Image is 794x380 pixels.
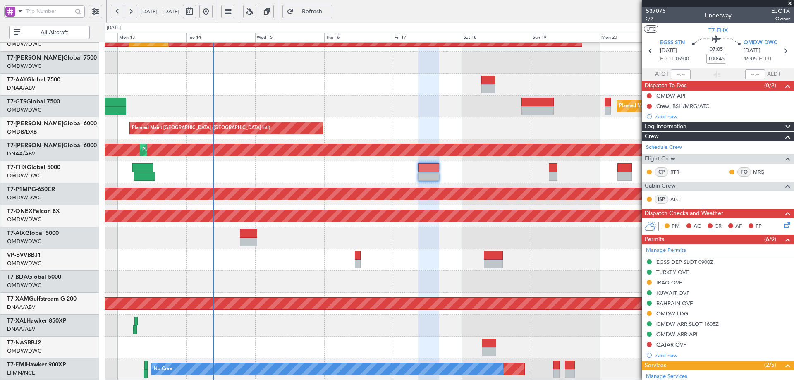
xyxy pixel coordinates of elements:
[645,209,723,218] span: Dispatch Checks and Weather
[7,77,60,83] a: T7-AAYGlobal 7500
[646,143,682,152] a: Schedule Crew
[7,165,60,170] a: T7-FHXGlobal 5000
[656,279,682,286] div: IRAQ OVF
[655,70,669,79] span: ATOT
[7,362,26,368] span: T7-EMI
[7,230,25,236] span: T7-AIX
[531,33,600,43] div: Sun 19
[7,186,55,192] a: T7-P1MPG-650ER
[656,103,709,110] div: Crew: BSH/MRG/ATC
[660,47,677,55] span: [DATE]
[7,128,37,136] a: OMDB/DXB
[7,208,33,214] span: T7-ONEX
[7,296,29,302] span: T7-XAM
[744,47,761,55] span: [DATE]
[771,15,790,22] span: Owner
[756,222,762,231] span: FP
[656,258,713,265] div: EGSS DEP SLOT 0900Z
[7,55,97,61] a: T7-[PERSON_NAME]Global 7500
[656,310,688,317] div: OMDW LDG
[142,144,224,156] div: Planned Maint Dubai (Al Maktoum Intl)
[655,167,668,177] div: CP
[7,99,26,105] span: T7-GTS
[324,33,393,43] div: Thu 16
[7,274,28,280] span: T7-BDA
[645,81,686,91] span: Dispatch To-Dos
[710,45,723,54] span: 07:05
[117,33,187,43] div: Mon 13
[7,84,35,92] a: DNAA/ABV
[655,195,668,204] div: ISP
[600,33,669,43] div: Mon 20
[705,11,732,20] div: Underway
[7,369,35,377] a: LFMN/NCE
[7,99,60,105] a: T7-GTSGlobal 7500
[660,39,685,47] span: EGSS STN
[7,62,41,70] a: OMDW/DWC
[7,340,27,346] span: T7-NAS
[656,92,686,99] div: OMDW API
[393,33,462,43] div: Fri 17
[645,154,675,164] span: Flight Crew
[708,26,728,35] span: T7-FHX
[7,77,27,83] span: T7-AAY
[7,252,27,258] span: VP-BVV
[670,196,689,203] a: ATC
[26,5,72,17] input: Trip Number
[656,331,698,338] div: OMDW ARR API
[7,230,59,236] a: T7-AIXGlobal 5000
[645,182,676,191] span: Cabin Crew
[7,172,41,179] a: OMDW/DWC
[646,7,666,15] span: 537075
[767,70,781,79] span: ALDT
[656,289,689,296] div: KUWAIT OVF
[644,25,658,33] button: UTC
[670,168,689,176] a: RTR
[645,235,664,244] span: Permits
[656,320,719,327] div: OMDW ARR SLOT 1605Z
[107,24,121,31] div: [DATE]
[737,167,751,177] div: FO
[9,26,90,39] button: All Aircraft
[744,55,757,63] span: 16:05
[759,55,772,63] span: ELDT
[7,318,67,324] a: T7-XALHawker 850XP
[7,121,63,127] span: T7-[PERSON_NAME]
[7,260,41,267] a: OMDW/DWC
[744,39,777,47] span: OMDW DWC
[655,352,790,359] div: Add new
[22,30,87,36] span: All Aircraft
[7,150,35,158] a: DNAA/ABV
[7,274,61,280] a: T7-BDAGlobal 5000
[7,340,41,346] a: T7-NASBBJ2
[295,9,329,14] span: Refresh
[7,282,41,289] a: OMDW/DWC
[282,5,332,18] button: Refresh
[132,122,270,134] div: Planned Maint [GEOGRAPHIC_DATA] ([GEOGRAPHIC_DATA] Intl)
[764,361,776,369] span: (2/5)
[7,186,31,192] span: T7-P1MP
[7,143,63,148] span: T7-[PERSON_NAME]
[7,121,97,127] a: T7-[PERSON_NAME]Global 6000
[676,55,689,63] span: 09:00
[7,318,26,324] span: T7-XAL
[255,33,324,43] div: Wed 15
[7,41,41,48] a: OMDW/DWC
[186,33,255,43] div: Tue 14
[7,296,77,302] a: T7-XAMGulfstream G-200
[764,81,776,90] span: (0/2)
[462,33,531,43] div: Sat 18
[771,7,790,15] span: EJO1X
[656,300,693,307] div: BAHRAIN OVF
[7,208,60,214] a: T7-ONEXFalcon 8X
[655,113,790,120] div: Add new
[154,363,173,375] div: No Crew
[753,168,772,176] a: MRG
[7,106,41,114] a: OMDW/DWC
[671,69,691,79] input: --:--
[7,143,97,148] a: T7-[PERSON_NAME]Global 6000
[7,304,35,311] a: DNAA/ABV
[7,165,27,170] span: T7-FHX
[656,269,689,276] div: TURKEY OVF
[645,122,686,131] span: Leg Information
